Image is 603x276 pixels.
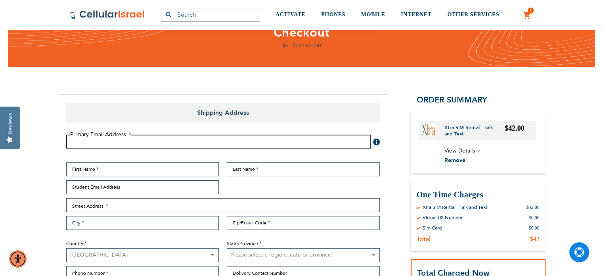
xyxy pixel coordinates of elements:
span: PHONES [321,12,345,17]
span: ACTIVATE [276,12,305,17]
a: 1 [523,11,532,20]
span: Remove [444,156,465,164]
a: Back to cart [281,42,322,49]
div: $42.00 [526,204,540,210]
div: Virtual US Number [423,214,463,221]
div: Accessibility Menu [9,250,27,268]
span: OTHER SERVICES [447,12,499,17]
div: Reviews [7,113,14,135]
span: Order Summary [417,95,487,105]
span: View Details [444,147,475,154]
span: Checkout [274,24,330,41]
input: Search [161,8,260,22]
div: $0.00 [529,225,540,231]
span: 1 [529,8,532,14]
span: MOBILE [361,12,385,17]
span: INTERNET [401,12,431,17]
h3: One Time Charges [417,189,540,200]
img: Cellular Israel Logo [70,10,145,19]
a: Xtra SIM Rental - Talk and Text [444,124,505,137]
span: $42.00 [505,124,525,132]
div: Total [417,235,431,243]
div: $0.00 [529,214,540,221]
img: Xtra SIM Rental - Talk and Text [422,123,435,137]
div: $42 [530,235,540,243]
div: Xtra SIM Rental - Talk and Text [423,204,487,210]
div: Sim Card [423,225,442,231]
span: Shipping Address [66,103,380,123]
